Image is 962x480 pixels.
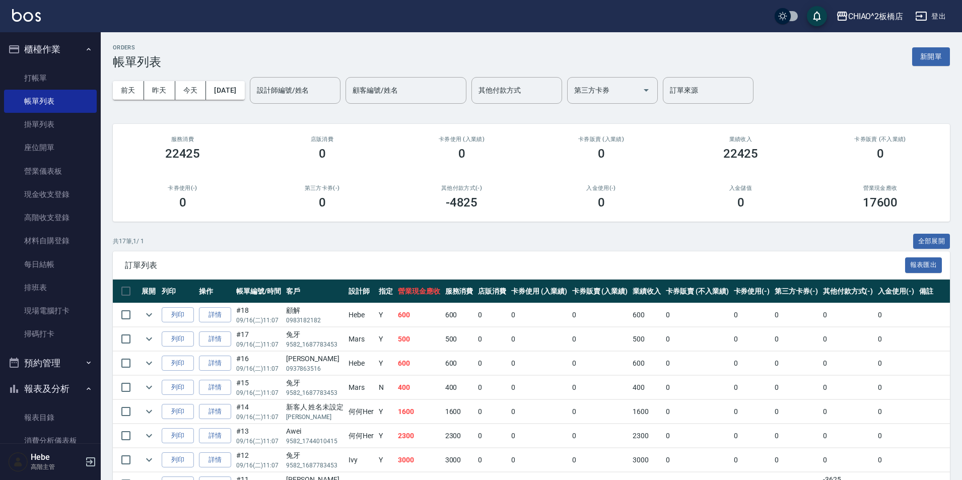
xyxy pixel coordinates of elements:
a: 材料自購登錄 [4,229,97,252]
button: 列印 [162,356,194,371]
h3: 0 [319,195,326,210]
button: 報表及分析 [4,376,97,402]
img: Logo [12,9,41,22]
p: 09/16 (二) 11:07 [236,437,281,446]
td: 0 [475,352,509,375]
td: 0 [509,424,570,448]
td: 2300 [395,424,443,448]
h2: 卡券使用(-) [125,185,240,191]
td: 3000 [395,448,443,472]
td: 0 [731,352,773,375]
div: 顧解 [286,305,344,316]
button: 昨天 [144,81,175,100]
th: 營業現金應收 [395,280,443,303]
td: 0 [475,303,509,327]
button: expand row [142,452,157,467]
a: 詳情 [199,356,231,371]
td: 0 [772,352,820,375]
td: 0 [820,376,876,399]
p: 9582_1687783453 [286,340,344,349]
td: 0 [772,327,820,351]
button: 前天 [113,81,144,100]
p: 09/16 (二) 11:07 [236,461,281,470]
a: 排班表 [4,276,97,299]
td: 0 [772,400,820,424]
th: 指定 [376,280,395,303]
td: 0 [875,352,917,375]
td: Y [376,448,395,472]
h2: 其他付款方式(-) [404,185,519,191]
button: [DATE] [206,81,244,100]
td: 600 [630,352,663,375]
td: 0 [663,400,731,424]
button: 列印 [162,428,194,444]
td: 0 [663,352,731,375]
td: N [376,376,395,399]
td: 0 [663,376,731,399]
h3: 0 [877,147,884,161]
td: #13 [234,424,284,448]
td: 0 [772,376,820,399]
td: #12 [234,448,284,472]
h3: 22425 [723,147,759,161]
td: 600 [395,352,443,375]
td: 400 [630,376,663,399]
td: 1600 [395,400,443,424]
h3: 0 [598,147,605,161]
a: 現金收支登錄 [4,183,97,206]
td: 600 [395,303,443,327]
a: 座位開單 [4,136,97,159]
td: Ivy [346,448,376,472]
td: 0 [731,424,773,448]
td: 0 [731,448,773,472]
td: 3000 [630,448,663,472]
div: [PERSON_NAME] [286,354,344,364]
button: 登出 [911,7,950,26]
button: 列印 [162,380,194,395]
button: expand row [142,331,157,347]
button: expand row [142,404,157,419]
h3: 0 [737,195,744,210]
td: 0 [663,448,731,472]
td: 0 [875,303,917,327]
a: 詳情 [199,307,231,323]
span: 訂單列表 [125,260,905,270]
td: #15 [234,376,284,399]
td: 0 [570,376,631,399]
h3: -4825 [446,195,478,210]
a: 現場電腦打卡 [4,299,97,322]
h3: 服務消費 [125,136,240,143]
td: 0 [820,303,876,327]
td: 0 [731,400,773,424]
p: 高階主管 [31,462,82,471]
h2: 第三方卡券(-) [264,185,380,191]
td: 0 [820,352,876,375]
td: 3000 [443,448,476,472]
a: 報表目錄 [4,406,97,429]
td: 0 [509,327,570,351]
th: 展開 [139,280,159,303]
h2: 卡券販賣 (不入業績) [822,136,938,143]
p: 09/16 (二) 11:07 [236,388,281,397]
a: 詳情 [199,404,231,420]
td: 0 [875,400,917,424]
p: 9582_1744010415 [286,437,344,446]
td: 0 [570,424,631,448]
td: 0 [509,352,570,375]
div: 兔牙 [286,450,344,461]
button: 列印 [162,404,194,420]
td: 0 [820,448,876,472]
button: expand row [142,428,157,443]
td: 0 [570,400,631,424]
td: Hebe [346,303,376,327]
div: Awei [286,426,344,437]
th: 入金使用(-) [875,280,917,303]
div: 兔牙 [286,329,344,340]
td: 600 [630,303,663,327]
a: 高階收支登錄 [4,206,97,229]
a: 掛單列表 [4,113,97,136]
td: 600 [443,303,476,327]
td: 2300 [443,424,476,448]
th: 卡券使用 (入業績) [509,280,570,303]
th: 店販消費 [475,280,509,303]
